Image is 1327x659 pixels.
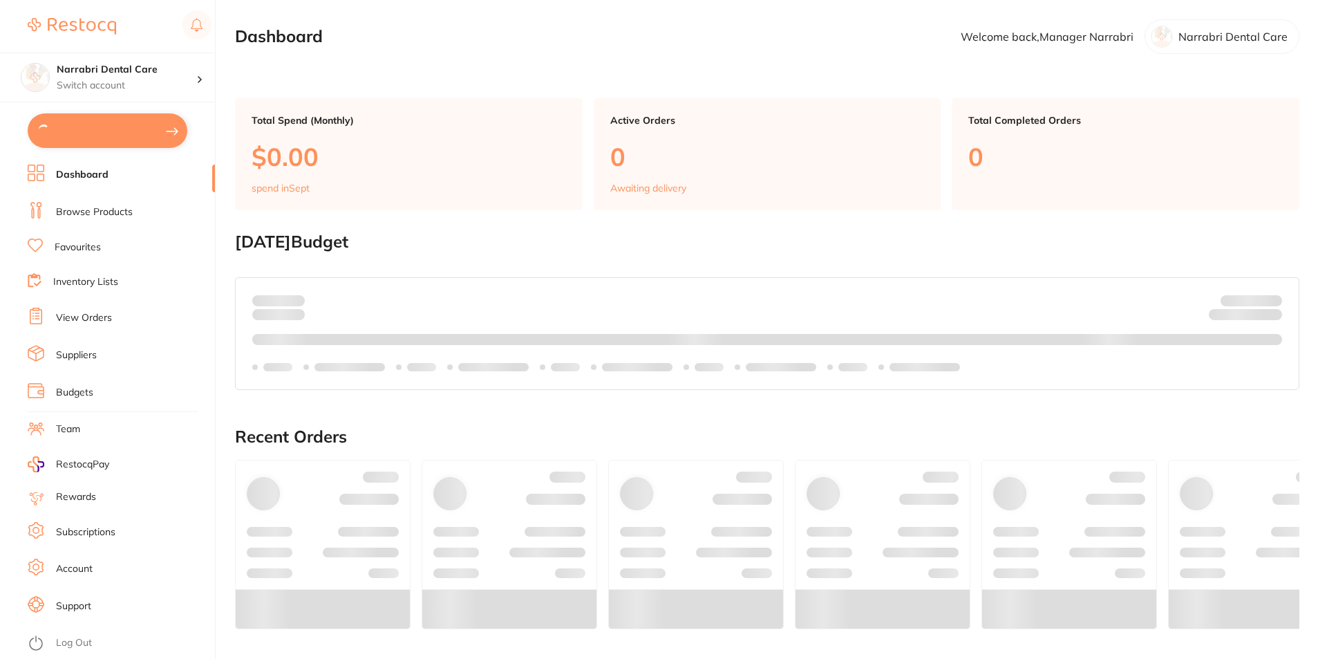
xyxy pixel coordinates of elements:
p: Labels extended [314,362,385,373]
p: Welcome back, Manager Narrabri [961,30,1133,43]
p: Remaining: [1209,306,1282,323]
p: Spent: [252,295,305,306]
h2: Dashboard [235,27,323,46]
p: Labels extended [890,362,960,373]
p: Labels [695,362,724,373]
a: Team [56,423,80,436]
p: Narrabri Dental Care [1178,30,1288,43]
a: Restocq Logo [28,10,116,42]
a: Inventory Lists [53,275,118,289]
a: Dashboard [56,168,109,182]
p: Active Orders [610,115,925,126]
a: Account [56,562,93,576]
span: RestocqPay [56,458,109,472]
a: Log Out [56,636,92,650]
strong: $0.00 [1258,311,1282,324]
p: Awaiting delivery [610,183,686,194]
a: Total Spend (Monthly)$0.00spend inSept [235,98,583,210]
img: RestocqPay [28,456,44,472]
a: Suppliers [56,349,97,362]
a: Budgets [56,386,93,400]
h4: Narrabri Dental Care [57,63,196,77]
img: Narrabri Dental Care [21,64,49,91]
p: month [252,306,305,323]
img: Restocq Logo [28,18,116,35]
p: Labels [263,362,292,373]
a: Browse Products [56,205,133,219]
strong: $NaN [1255,294,1282,306]
a: View Orders [56,311,112,325]
p: Total Spend (Monthly) [252,115,566,126]
p: Labels extended [602,362,672,373]
button: Log Out [28,633,211,655]
p: 0 [968,142,1283,171]
a: Support [56,600,91,613]
p: spend in Sept [252,183,310,194]
a: Rewards [56,490,96,504]
p: Total Completed Orders [968,115,1283,126]
p: Switch account [57,79,196,93]
a: Subscriptions [56,526,115,539]
p: Labels [551,362,580,373]
p: Labels extended [458,362,529,373]
p: Budget: [1221,295,1282,306]
a: Favourites [55,241,101,254]
p: Labels [838,362,867,373]
p: Labels extended [746,362,816,373]
a: Active Orders0Awaiting delivery [594,98,941,210]
a: RestocqPay [28,456,109,472]
p: $0.00 [252,142,566,171]
p: 0 [610,142,925,171]
h2: Recent Orders [235,427,1299,447]
strong: $0.00 [281,294,305,306]
h2: [DATE] Budget [235,232,1299,252]
a: Total Completed Orders0 [952,98,1299,210]
p: Labels [407,362,436,373]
